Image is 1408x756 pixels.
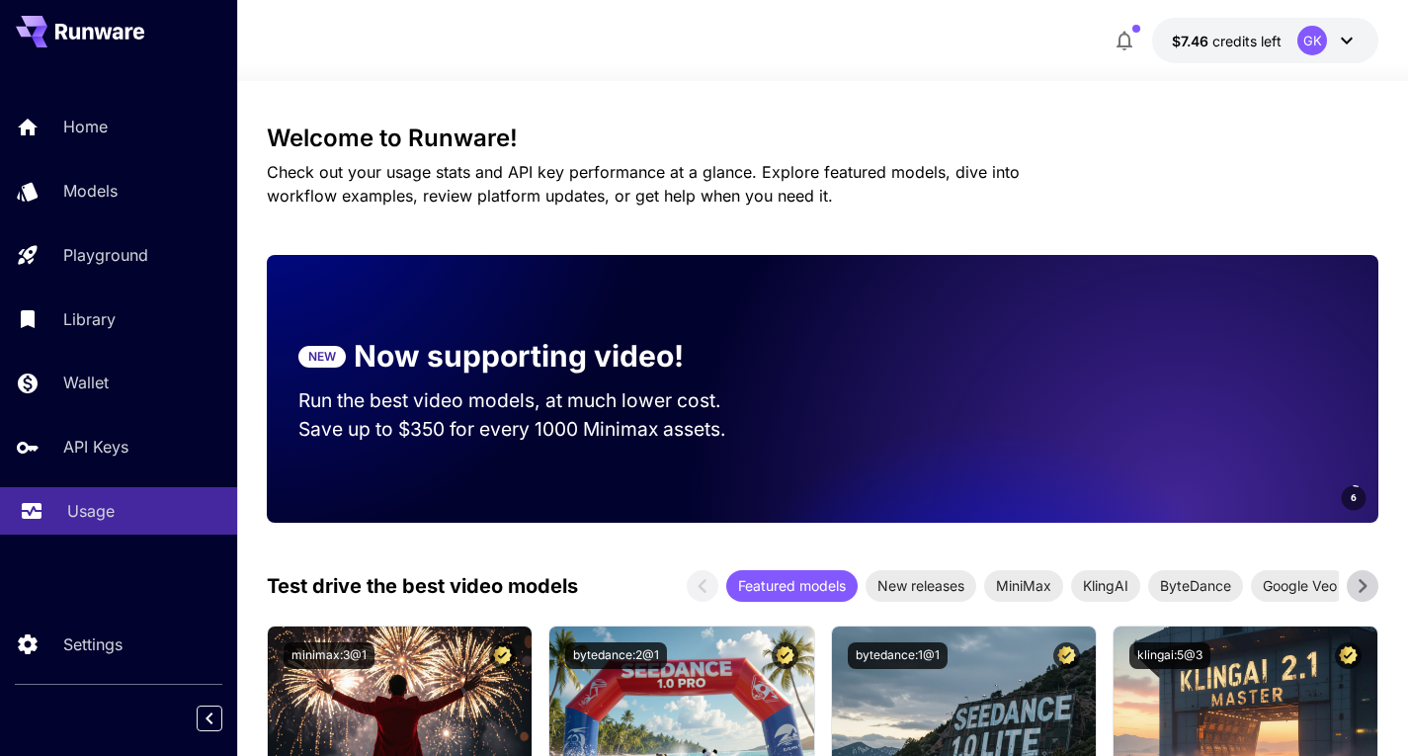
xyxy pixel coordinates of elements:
[726,575,858,596] span: Featured models
[63,179,118,203] p: Models
[565,642,667,669] button: bytedance:2@1
[866,570,976,602] div: New releases
[267,162,1020,206] span: Check out your usage stats and API key performance at a glance. Explore featured models, dive int...
[772,642,798,669] button: Certified Model – Vetted for best performance and includes a commercial license.
[63,632,123,656] p: Settings
[211,701,237,736] div: Collapse sidebar
[1129,642,1210,669] button: klingai:5@3
[267,571,578,601] p: Test drive the best video models
[726,570,858,602] div: Featured models
[67,499,115,523] p: Usage
[866,575,976,596] span: New releases
[1172,31,1282,51] div: $7.46174
[984,575,1063,596] span: MiniMax
[1297,26,1327,55] div: GK
[1071,570,1140,602] div: KlingAI
[308,348,336,366] p: NEW
[298,386,759,415] p: Run the best video models, at much lower cost.
[197,706,222,731] button: Collapse sidebar
[1148,575,1243,596] span: ByteDance
[1351,490,1357,505] span: 6
[63,307,116,331] p: Library
[1335,642,1362,669] button: Certified Model – Vetted for best performance and includes a commercial license.
[1053,642,1080,669] button: Certified Model – Vetted for best performance and includes a commercial license.
[63,435,128,459] p: API Keys
[1148,570,1243,602] div: ByteDance
[1071,575,1140,596] span: KlingAI
[489,642,516,669] button: Certified Model – Vetted for best performance and includes a commercial license.
[1251,570,1349,602] div: Google Veo
[354,334,684,378] p: Now supporting video!
[848,642,948,669] button: bytedance:1@1
[267,125,1379,152] h3: Welcome to Runware!
[1251,575,1349,596] span: Google Veo
[63,371,109,394] p: Wallet
[1152,18,1378,63] button: $7.46174GK
[63,243,148,267] p: Playground
[984,570,1063,602] div: MiniMax
[284,642,374,669] button: minimax:3@1
[1172,33,1212,49] span: $7.46
[1212,33,1282,49] span: credits left
[298,415,759,444] p: Save up to $350 for every 1000 Minimax assets.
[63,115,108,138] p: Home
